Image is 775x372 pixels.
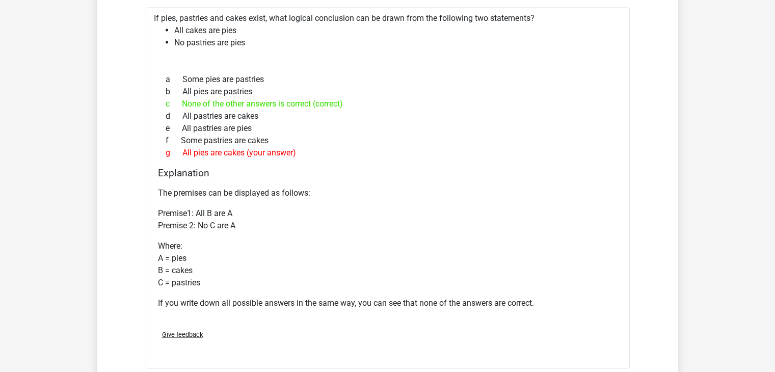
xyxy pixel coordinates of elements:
[158,135,618,147] div: Some pastries are cakes
[158,187,618,199] p: The premises can be displayed as follows:
[166,122,182,135] span: e
[158,297,618,309] p: If you write down all possible answers in the same way, you can see that none of the answers are ...
[146,8,630,368] div: If pies, pastries and cakes exist, what logical conclusion can be drawn from the following two st...
[166,135,181,147] span: f
[158,147,618,159] div: All pies are cakes (your answer)
[158,73,618,86] div: Some pies are pastries
[158,167,618,179] h4: Explanation
[166,98,182,110] span: c
[166,147,182,159] span: g
[166,86,182,98] span: b
[174,24,622,37] li: All cakes are pies
[158,98,618,110] div: None of the other answers is correct (correct)
[166,110,182,122] span: d
[158,110,618,122] div: All pastries are cakes
[162,331,203,338] span: Give feedback
[158,122,618,135] div: All pastries are pies
[158,86,618,98] div: All pies are pastries
[158,240,618,289] p: Where: A = pies B = cakes C = pastries
[166,73,182,86] span: a
[174,37,622,49] li: No pastries are pies
[158,207,618,232] p: Premise1: All B are A Premise 2: No C are A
